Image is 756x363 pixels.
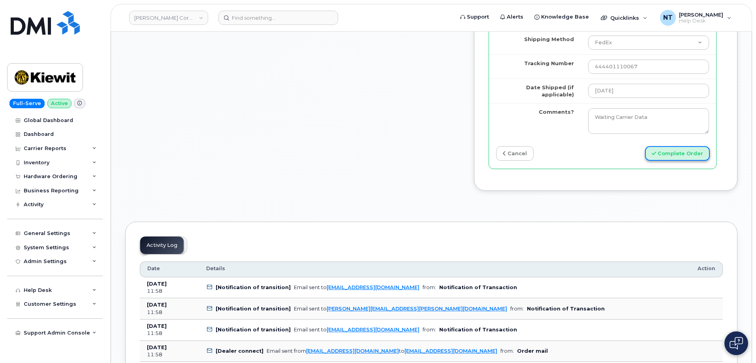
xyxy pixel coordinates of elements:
label: Tracking Number [524,60,574,67]
span: Knowledge Base [541,13,589,21]
span: from: [510,306,524,312]
div: 11:58 [147,330,192,337]
a: [EMAIL_ADDRESS][DOMAIN_NAME] [327,327,419,333]
b: [Notification of transition] [216,327,291,333]
b: [Dealer connect] [216,348,263,354]
span: from: [423,284,436,290]
div: 11:58 [147,309,192,316]
b: Notification of Transaction [439,284,517,290]
span: Support [467,13,489,21]
div: Email sent from to [267,348,497,354]
div: Email sent to [294,306,507,312]
span: Help Desk [679,18,723,24]
b: Order mail [517,348,548,354]
a: Alerts [495,9,529,25]
a: Support [455,9,495,25]
a: [PERSON_NAME][EMAIL_ADDRESS][PERSON_NAME][DOMAIN_NAME] [327,306,507,312]
img: Open chat [730,337,743,350]
span: NT [663,13,673,23]
b: [Notification of transition] [216,284,291,290]
div: Quicklinks [595,10,653,26]
input: Find something... [218,11,338,25]
span: from: [423,327,436,333]
span: Date [147,265,160,272]
div: 11:58 [147,351,192,358]
a: Kiewit Corporation [129,11,208,25]
a: [EMAIL_ADDRESS][DOMAIN_NAME] [306,348,399,354]
label: Comments? [539,108,574,116]
b: [DATE] [147,323,167,329]
span: Quicklinks [610,15,639,21]
div: 11:58 [147,288,192,295]
b: [Notification of transition] [216,306,291,312]
div: Email sent to [294,284,419,290]
textarea: Waiting Carrier Data [588,108,709,134]
b: [DATE] [147,281,167,287]
label: Date Shipped (if applicable) [496,84,574,98]
a: Knowledge Base [529,9,594,25]
a: [EMAIL_ADDRESS][DOMAIN_NAME] [327,284,419,290]
div: Email sent to [294,327,419,333]
span: Details [206,265,225,272]
b: [DATE] [147,302,167,308]
b: [DATE] [147,344,167,350]
a: cancel [496,146,534,161]
b: Notification of Transaction [527,306,605,312]
span: [PERSON_NAME] [679,11,723,18]
span: from: [500,348,514,354]
label: Shipping Method [524,36,574,43]
div: Nicholas Taylor [654,10,737,26]
span: Alerts [507,13,523,21]
a: [EMAIL_ADDRESS][DOMAIN_NAME] [404,348,497,354]
button: Complete Order [645,146,710,161]
b: Notification of Transaction [439,327,517,333]
th: Action [690,261,723,277]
